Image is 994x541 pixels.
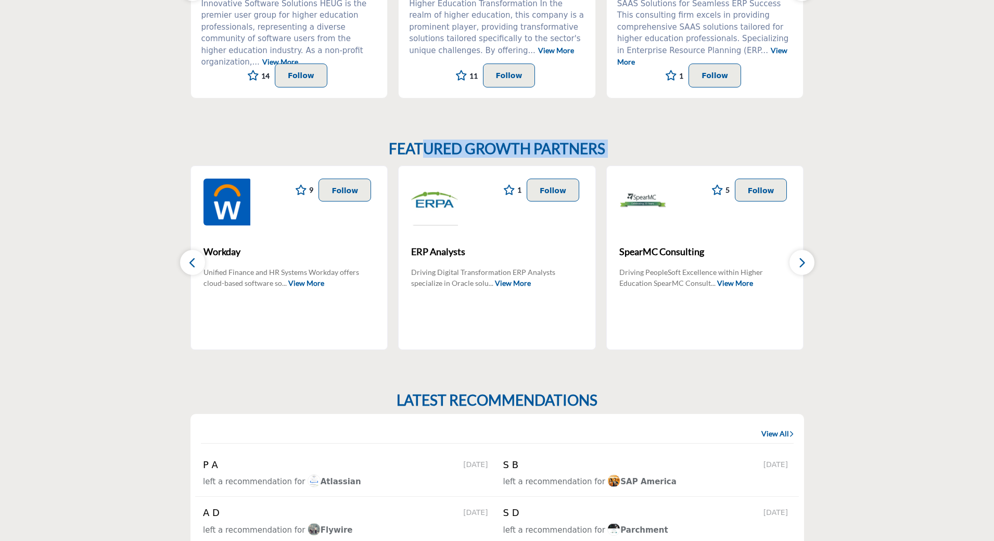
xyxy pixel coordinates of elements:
[503,507,524,519] h5: S D
[288,279,324,287] a: View More
[411,238,583,266] a: ERP Analysts
[463,507,491,518] span: [DATE]
[761,429,794,439] a: View All
[203,477,305,486] span: left a recommendation for
[503,477,605,486] span: left a recommendation for
[308,477,361,486] span: Atlassian
[252,57,260,67] span: ...
[689,64,741,87] button: Follow
[489,279,493,287] span: ...
[617,46,787,67] a: View More
[203,238,375,266] a: Workday
[309,184,313,195] span: 9
[495,279,531,287] a: View More
[607,525,668,535] span: Parchment
[397,392,597,409] h2: LATEST RECOMMENDATIONS
[725,184,730,195] span: 5
[717,279,753,287] a: View More
[748,184,774,196] p: Follow
[619,245,791,259] span: SpearMC Consulting
[517,184,521,195] span: 1
[607,523,620,536] img: image
[308,523,321,536] img: image
[483,64,536,87] button: Follow
[203,459,224,471] h5: P A
[308,475,361,488] a: imageAtlassian
[203,267,375,287] p: Unified Finance and HR Systems Workday offers cloud-based software so
[308,474,321,487] img: image
[308,524,353,537] a: imageFlywire
[203,245,375,259] span: Workday
[619,238,791,266] a: SpearMC Consulting
[607,524,668,537] a: imageParchment
[711,279,716,287] span: ...
[607,477,677,486] span: SAP America
[318,179,371,202] button: Follow
[763,459,791,470] span: [DATE]
[607,474,620,487] img: image
[619,179,666,225] img: SpearMC Consulting
[702,69,728,82] p: Follow
[527,179,579,202] button: Follow
[332,184,358,196] p: Follow
[607,475,677,488] a: imageSAP America
[503,459,524,471] h5: S B
[411,179,458,225] img: ERP Analysts
[503,525,605,535] span: left a recommendation for
[496,69,523,82] p: Follow
[308,525,353,535] span: Flywire
[469,70,478,81] span: 11
[262,57,298,66] a: View More
[261,70,270,81] span: 14
[203,525,305,535] span: left a recommendation for
[288,69,314,82] p: Follow
[389,140,605,158] h2: FEATURED GROWTH PARTNERS
[761,46,768,55] span: ...
[282,279,287,287] span: ...
[203,507,224,519] h5: A D
[203,179,250,225] img: Workday
[538,46,574,55] a: View More
[735,179,787,202] button: Follow
[679,70,683,81] span: 1
[275,64,327,87] button: Follow
[540,184,566,196] p: Follow
[763,507,791,518] span: [DATE]
[463,459,491,470] span: [DATE]
[411,267,583,287] p: Driving Digital Transformation ERP Analysts specialize in Oracle solu
[528,46,536,55] span: ...
[619,267,791,287] p: Driving PeopleSoft Excellence within Higher Education SpearMC Consult
[411,245,583,259] span: ERP Analysts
